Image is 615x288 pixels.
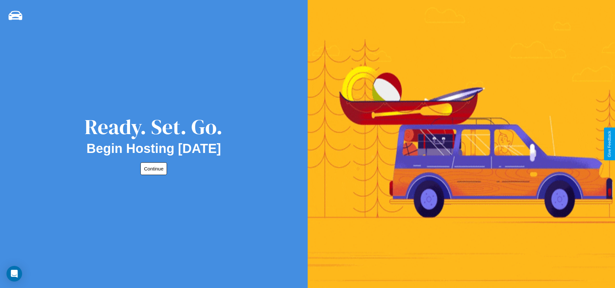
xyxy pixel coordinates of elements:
[6,266,22,282] div: Open Intercom Messenger
[607,131,612,157] div: Give Feedback
[85,112,223,141] div: Ready. Set. Go.
[140,162,167,175] button: Continue
[87,141,221,156] h2: Begin Hosting [DATE]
